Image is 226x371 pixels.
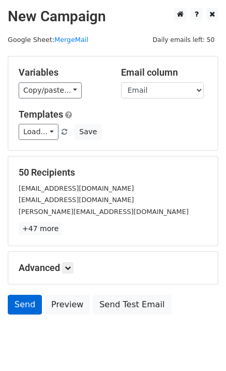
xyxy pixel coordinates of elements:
[44,295,90,315] a: Preview
[8,36,88,44] small: Google Sheet:
[19,167,207,178] h5: 50 Recipients
[19,67,106,78] h5: Variables
[19,124,58,140] a: Load...
[19,184,134,192] small: [EMAIL_ADDRESS][DOMAIN_NAME]
[74,124,101,140] button: Save
[54,36,88,44] a: MergeMail
[149,36,218,44] a: Daily emails left: 50
[174,321,226,371] iframe: Chat Widget
[19,222,62,235] a: +47 more
[19,82,82,98] a: Copy/paste...
[19,109,63,120] a: Templates
[8,295,42,315] a: Send
[19,262,207,274] h5: Advanced
[19,208,189,216] small: [PERSON_NAME][EMAIL_ADDRESS][DOMAIN_NAME]
[8,8,218,25] h2: New Campaign
[93,295,171,315] a: Send Test Email
[149,34,218,46] span: Daily emails left: 50
[121,67,208,78] h5: Email column
[19,196,134,204] small: [EMAIL_ADDRESS][DOMAIN_NAME]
